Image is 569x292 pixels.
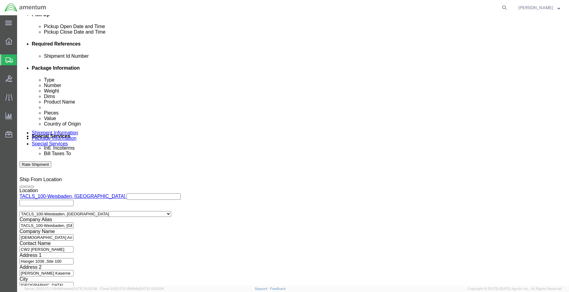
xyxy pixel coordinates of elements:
[139,287,164,290] span: [DATE] 10:23:34
[24,287,97,290] span: Server: 2025.17.0-1194904eeae
[17,15,569,286] iframe: FS Legacy Container
[100,287,164,290] span: Client: 2025.17.0-159f9de
[468,286,562,291] span: Copyright © [DATE]-[DATE] Agistix Inc., All Rights Reserved
[4,3,46,12] img: logo
[518,4,553,11] span: Eddie Gonzalez
[518,4,560,11] button: [PERSON_NAME]
[72,287,97,290] span: [DATE] 10:32:38
[255,287,270,290] a: Support
[270,287,286,290] a: Feedback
